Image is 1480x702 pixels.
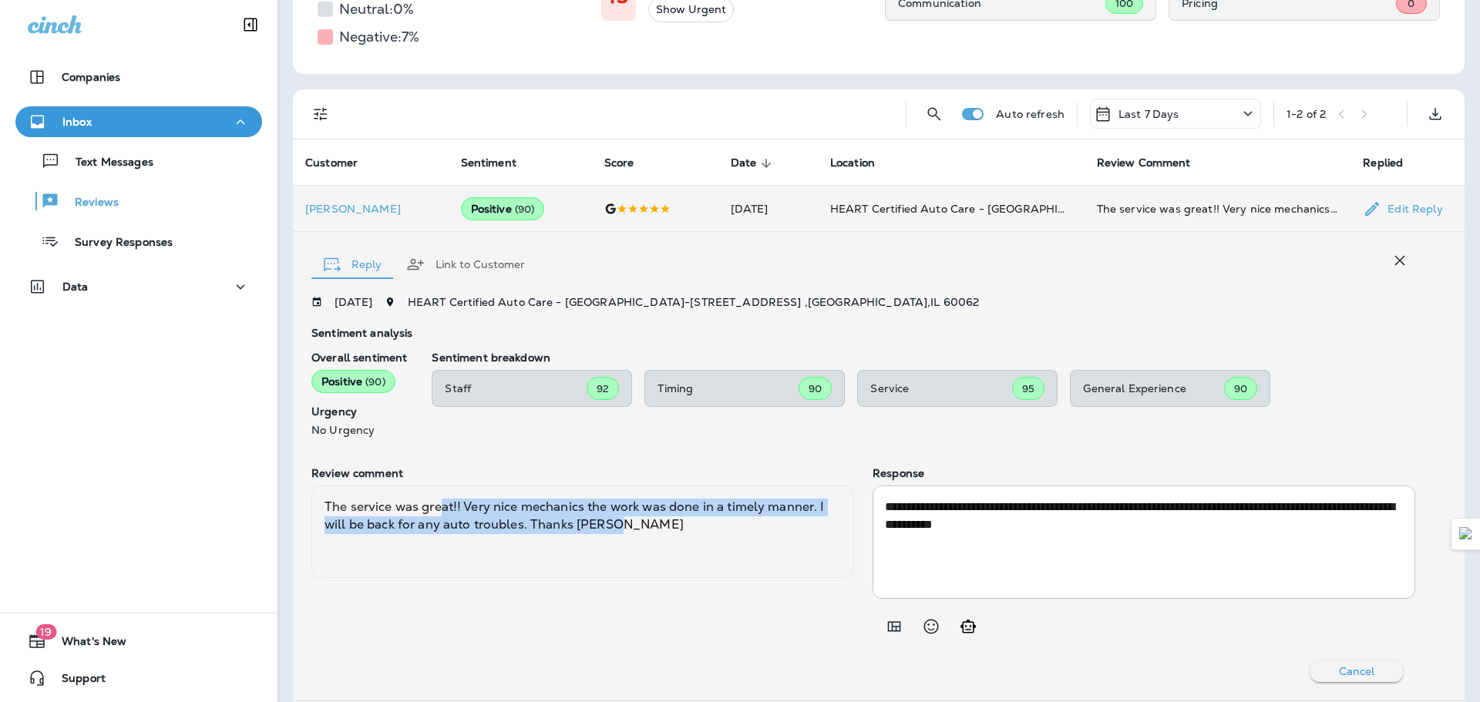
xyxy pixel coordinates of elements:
[229,9,272,40] button: Collapse Sidebar
[830,156,895,170] span: Location
[731,156,757,170] span: Date
[311,237,394,292] button: Reply
[15,225,262,257] button: Survey Responses
[718,186,818,232] td: [DATE]
[953,611,984,642] button: Generate AI response
[408,295,980,309] span: HEART Certified Auto Care - [GEOGRAPHIC_DATA] - [STREET_ADDRESS] , [GEOGRAPHIC_DATA] , IL 60062
[15,106,262,137] button: Inbox
[1097,201,1339,217] div: The service was great!! Very nice mechanics the work was done in a timely manner. I will be back ...
[870,382,1012,395] p: Service
[1234,382,1247,395] span: 90
[35,624,56,640] span: 19
[873,467,1415,479] p: Response
[15,185,262,217] button: Reviews
[311,405,407,418] p: Urgency
[46,635,126,653] span: What's New
[731,156,777,170] span: Date
[916,611,947,642] button: Select an emoji
[305,99,336,129] button: Filters
[15,271,262,302] button: Data
[445,382,587,395] p: Staff
[1022,382,1034,395] span: 95
[1118,108,1179,120] p: Last 7 Days
[1287,108,1326,120] div: 1 - 2 of 2
[305,156,378,170] span: Customer
[311,327,1415,339] p: Sentiment analysis
[809,382,822,395] span: 90
[604,156,654,170] span: Score
[15,663,262,694] button: Support
[311,467,854,479] p: Review comment
[1363,156,1423,170] span: Replied
[335,296,372,308] p: [DATE]
[311,424,407,436] p: No Urgency
[311,370,395,393] div: Positive
[1363,156,1403,170] span: Replied
[515,203,535,216] span: ( 90 )
[62,116,92,128] p: Inbox
[62,280,89,293] p: Data
[305,203,436,215] div: Click to view Customer Drawer
[597,382,609,395] span: 92
[1310,660,1403,682] button: Cancel
[1420,99,1451,129] button: Export as CSV
[15,62,262,92] button: Companies
[879,611,910,642] button: Add in a premade template
[461,156,516,170] span: Sentiment
[59,196,119,210] p: Reviews
[365,375,385,388] span: ( 90 )
[311,485,854,578] div: The service was great!! Very nice mechanics the work was done in a timely manner. I will be back ...
[305,203,436,215] p: [PERSON_NAME]
[919,99,950,129] button: Search Reviews
[604,156,634,170] span: Score
[311,351,407,364] p: Overall sentiment
[15,626,262,657] button: 19What's New
[1097,156,1191,170] span: Review Comment
[830,202,1107,216] span: HEART Certified Auto Care - [GEOGRAPHIC_DATA]
[432,351,1415,364] p: Sentiment breakdown
[1339,665,1375,677] p: Cancel
[658,382,799,395] p: Timing
[1097,156,1211,170] span: Review Comment
[1381,203,1442,215] p: Edit Reply
[394,237,537,292] button: Link to Customer
[339,25,419,49] h5: Negative: 7 %
[305,156,358,170] span: Customer
[15,145,262,177] button: Text Messages
[46,672,106,690] span: Support
[461,197,545,220] div: Positive
[1083,382,1224,395] p: General Experience
[1459,527,1473,541] img: Detect Auto
[830,156,875,170] span: Location
[461,156,536,170] span: Sentiment
[62,71,120,83] p: Companies
[59,236,173,250] p: Survey Responses
[60,156,153,170] p: Text Messages
[996,108,1065,120] p: Auto refresh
